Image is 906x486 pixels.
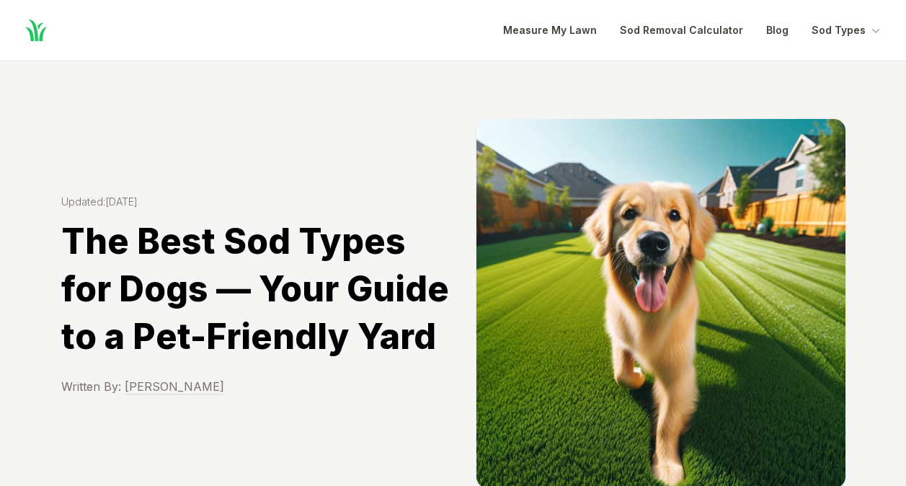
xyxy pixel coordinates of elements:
a: Written By: [PERSON_NAME] [61,378,224,395]
time: Updated: [DATE] [61,195,453,209]
h1: The Best Sod Types for Dogs — Your Guide to a Pet-Friendly Yard [61,218,453,361]
span: [PERSON_NAME] [125,379,224,395]
a: Blog [766,22,789,39]
button: Sod Types [812,22,883,39]
a: Measure My Lawn [503,22,597,39]
a: Sod Removal Calculator [620,22,743,39]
